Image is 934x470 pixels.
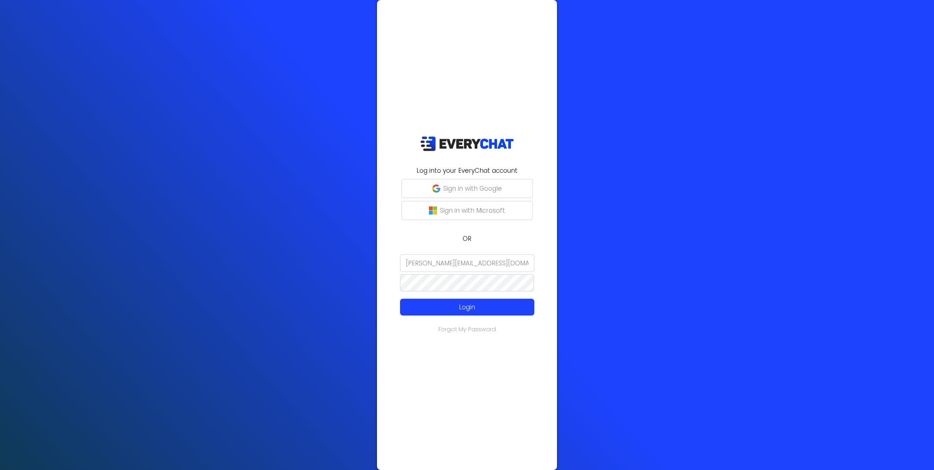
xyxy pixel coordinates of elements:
[438,325,496,333] a: Forgot My Password
[401,201,533,220] button: Sign in with Microsoft
[414,302,521,312] p: Login
[432,184,440,193] img: google-g.png
[440,206,505,215] p: Sign in with Microsoft
[381,234,553,243] p: OR
[400,254,534,272] input: Email
[401,179,533,198] button: Sign in with Google
[420,136,514,151] img: EveryChat_logo_dark.png
[429,206,437,215] img: microsoft-logo.png
[443,184,502,193] p: Sign in with Google
[400,299,534,316] button: Login
[381,166,553,175] h2: Log into your EveryChat account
